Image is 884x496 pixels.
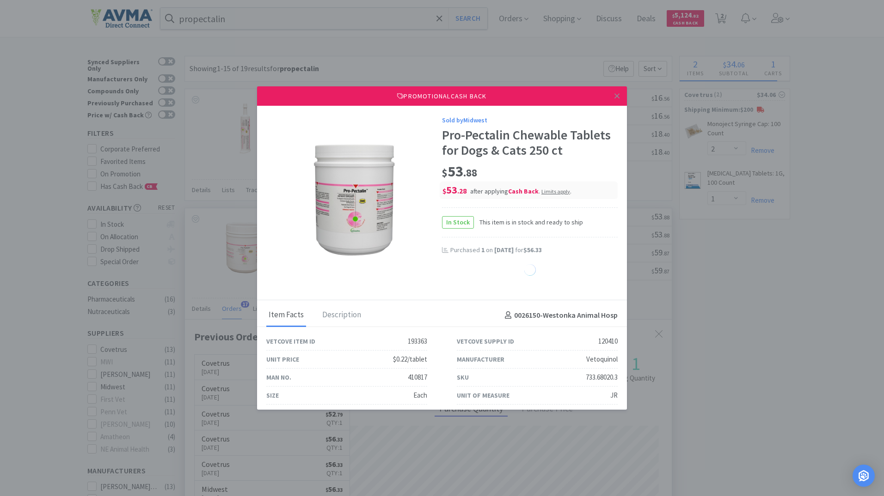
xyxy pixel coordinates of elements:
div: Unit Price [266,354,299,364]
div: Manufacturer [457,354,504,364]
span: $56.33 [523,246,542,254]
div: Each [413,390,427,401]
div: Size [266,390,279,400]
div: JR [610,390,618,401]
span: 53 [442,183,467,196]
div: $0.22/tablet [393,354,427,365]
div: 410817 [408,372,427,383]
div: SKU [457,372,469,382]
div: Item Facts [266,304,306,327]
div: Vetcove Item ID [266,336,315,346]
div: URL [266,408,278,418]
div: 120410 [598,336,618,347]
i: Cash Back [508,187,539,195]
div: Description [320,304,363,327]
span: $ [442,187,446,195]
span: 1 [481,246,485,254]
span: after applying . [470,187,571,195]
span: This item is in stock and ready to ship [474,217,583,227]
span: [DATE] [494,246,514,254]
div: 733.68020.3 [586,372,618,383]
div: Pro-Pectalin Chewable Tablets for Dogs & Cats 250 ct [442,127,618,158]
div: Vetcove Supply ID [457,336,514,346]
span: . 88 [463,166,477,179]
div: Open Intercom Messenger [853,465,875,487]
div: Unit of Measure [457,390,510,400]
div: Promotional Cash Back [257,86,627,106]
h4: 0026150 - Westonka Animal Hosp [501,309,618,321]
div: Vetoquinol [586,354,618,365]
div: Purchased on for [450,246,618,255]
div: 193363 [408,336,427,347]
div: . [541,187,571,195]
span: Limits apply [541,188,570,195]
span: $ [442,166,448,179]
div: Sold by Midwest [442,115,618,125]
img: 14cf0e6843d4402db47d5238655d159d_120410.jpeg [294,140,414,260]
a: View onMidwest's Site [362,409,427,417]
span: . 28 [457,187,467,195]
span: 53 [442,162,477,181]
div: Man No. [266,372,291,382]
span: In Stock [442,217,473,228]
